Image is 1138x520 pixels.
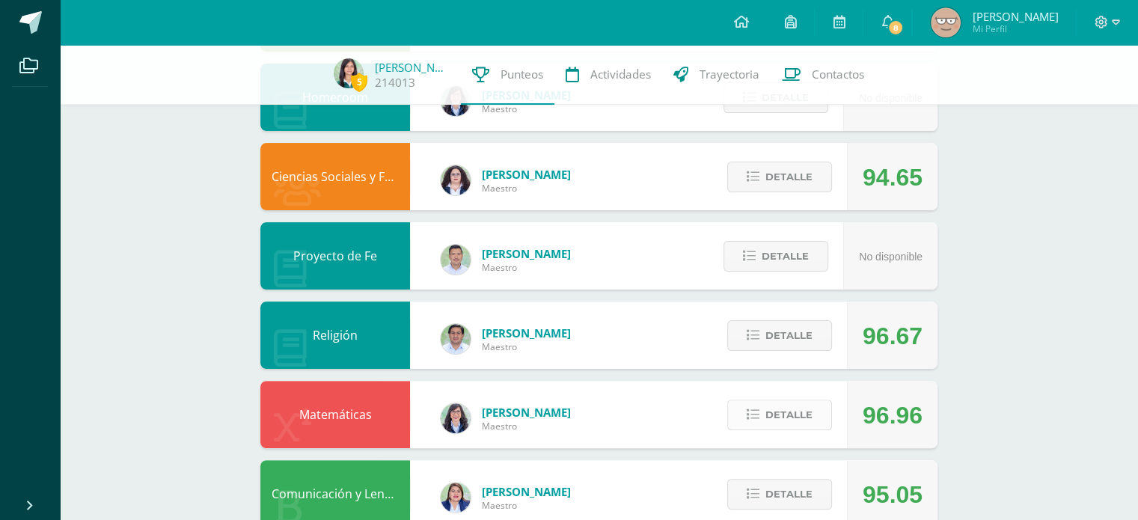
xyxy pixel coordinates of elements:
span: [PERSON_NAME] [482,484,571,499]
img: 4c024f6bf71d5773428a8da74324d68e.png [334,58,364,88]
a: [PERSON_NAME] [375,60,450,75]
div: 96.67 [863,302,923,370]
span: [PERSON_NAME] [482,167,571,182]
a: Contactos [771,45,875,105]
span: No disponible [859,251,923,263]
img: f767cae2d037801592f2ba1a5db71a2a.png [441,324,471,354]
span: [PERSON_NAME] [972,9,1058,24]
span: Mi Perfil [972,22,1058,35]
span: Detalle [765,322,813,349]
img: 585d333ccf69bb1c6e5868c8cef08dba.png [441,245,471,275]
span: Maestro [482,261,571,274]
span: Detalle [765,163,813,191]
span: Detalle [762,242,809,270]
span: Contactos [812,67,864,82]
a: Trayectoria [662,45,771,105]
span: 5 [351,73,367,91]
a: Punteos [461,45,554,105]
img: 01c6c64f30021d4204c203f22eb207bb.png [441,403,471,433]
span: Detalle [765,401,813,429]
span: 8 [887,19,904,36]
img: ba02aa29de7e60e5f6614f4096ff8928.png [441,165,471,195]
div: Matemáticas [260,381,410,448]
span: Maestro [482,182,571,195]
span: [PERSON_NAME] [482,246,571,261]
div: Ciencias Sociales y Formación Ciudadana [260,143,410,210]
span: Detalle [765,480,813,508]
span: [PERSON_NAME] [482,405,571,420]
a: Actividades [554,45,662,105]
button: Detalle [727,479,832,510]
a: 214013 [375,75,415,91]
button: Detalle [727,320,832,351]
button: Detalle [724,241,828,272]
button: Detalle [727,162,832,192]
div: Proyecto de Fe [260,222,410,290]
span: Maestro [482,103,571,115]
span: Maestro [482,420,571,432]
div: 94.65 [863,144,923,211]
span: Maestro [482,499,571,512]
span: Actividades [590,67,651,82]
span: [PERSON_NAME] [482,325,571,340]
span: Trayectoria [700,67,759,82]
div: 96.96 [863,382,923,449]
img: e3abb1ebbe6d3481a363f12c8e97d852.png [931,7,961,37]
span: Punteos [501,67,543,82]
button: Detalle [727,400,832,430]
img: 97caf0f34450839a27c93473503a1ec1.png [441,483,471,513]
div: Religión [260,302,410,369]
span: Maestro [482,340,571,353]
